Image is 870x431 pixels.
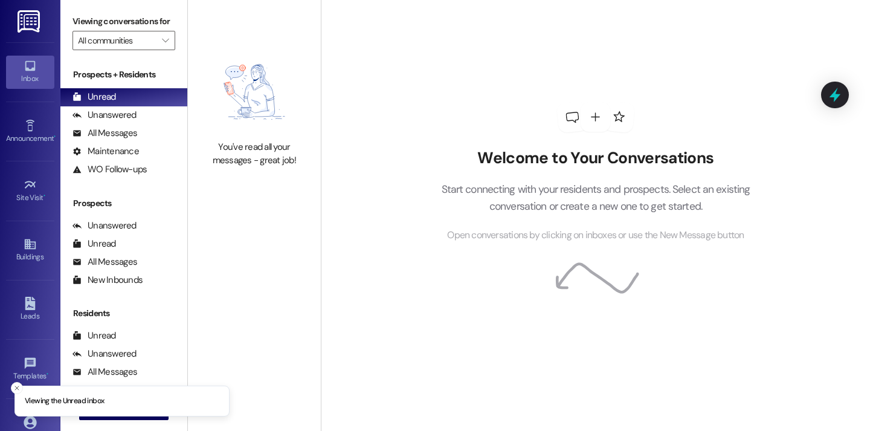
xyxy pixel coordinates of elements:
div: All Messages [72,366,137,378]
div: Prospects + Residents [60,68,187,81]
span: • [47,370,48,378]
a: Inbox [6,56,54,88]
span: • [43,192,45,200]
span: • [54,132,56,141]
a: Leads [6,293,54,326]
a: Site Visit • [6,175,54,207]
div: All Messages [72,256,137,268]
div: WO Follow-ups [72,163,147,176]
p: Start connecting with your residents and prospects. Select an existing conversation or create a n... [423,181,768,215]
i:  [162,36,169,45]
div: You've read all your messages - great job! [201,141,308,167]
label: Viewing conversations for [72,12,175,31]
h2: Welcome to Your Conversations [423,149,768,168]
div: All Messages [72,127,137,140]
div: Unanswered [72,348,137,360]
div: Residents [60,307,187,320]
div: Unanswered [72,109,137,122]
img: ResiDesk Logo [18,10,42,33]
div: Unread [72,238,116,250]
span: Open conversations by clicking on inboxes or use the New Message button [447,228,744,243]
div: Unread [72,91,116,103]
a: Templates • [6,353,54,386]
div: Prospects [60,197,187,210]
div: Maintenance [72,145,139,158]
img: empty-state [201,49,308,135]
input: All communities [78,31,156,50]
p: Viewing the Unread inbox [25,396,104,407]
div: New Inbounds [72,274,143,287]
a: Buildings [6,234,54,267]
div: Unread [72,329,116,342]
button: Close toast [11,382,23,394]
div: Unanswered [72,219,137,232]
